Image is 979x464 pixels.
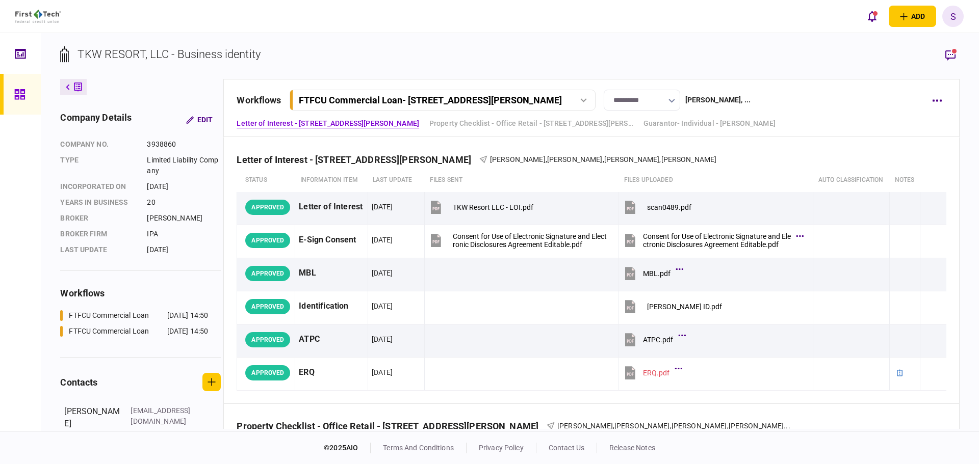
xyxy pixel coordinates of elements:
div: ERQ.pdf [643,369,669,377]
div: © 2025 AIO [324,443,371,453]
button: S [942,6,964,27]
span: [PERSON_NAME] [661,155,717,163]
div: APPROVED [245,365,290,380]
div: [PERSON_NAME] [64,405,120,448]
div: E-Sign Consent [299,229,364,252]
button: Tom White ID.pdf [623,295,722,318]
button: ATPC.pdf [623,328,683,351]
div: [DATE] [372,202,393,212]
button: open adding identity options [889,6,936,27]
span: , [659,155,661,163]
span: [PERSON_NAME] [672,422,727,430]
div: [PHONE_NUMBER] [131,427,197,438]
th: notes [890,169,920,192]
span: [PERSON_NAME] [557,422,613,430]
span: [PERSON_NAME] [547,155,603,163]
div: workflows [237,93,281,107]
div: TKW Resort LLC - LOI.pdf [453,203,533,211]
div: [PERSON_NAME] , ... [685,95,751,105]
div: Broker [60,213,137,224]
div: [DATE] 14:50 [167,310,209,321]
span: [PERSON_NAME] [729,422,784,430]
div: FTFCU Commercial Loan - [STREET_ADDRESS][PERSON_NAME] [299,95,562,105]
div: incorporated on [60,181,137,192]
a: contact us [549,444,584,452]
div: ATPC [299,328,364,351]
div: company no. [60,139,137,150]
div: MBL [299,262,364,285]
div: last update [60,244,137,255]
a: Property Checklist - Office Retail - [STREET_ADDRESS][PERSON_NAME] [429,118,633,129]
div: [DATE] [372,334,393,344]
a: Letter of Interest - [STREET_ADDRESS][PERSON_NAME] [237,118,419,129]
a: FTFCU Commercial Loan[DATE] 14:50 [60,326,208,337]
button: Edit [178,111,221,129]
span: [PERSON_NAME] [604,155,660,163]
button: MBL.pdf [623,262,681,285]
div: Tom White ID.pdf [647,303,722,311]
a: terms and conditions [383,444,454,452]
th: status [237,169,295,192]
div: [DATE] [372,301,393,311]
div: Identification [299,295,364,318]
div: Kate White,J. Timothy Bak [557,421,790,431]
div: Consent for Use of Electronic Signature and Electronic Disclosures Agreement Editable.pdf [453,232,607,249]
span: , [603,155,604,163]
div: years in business [60,197,137,208]
div: contacts [60,375,97,389]
div: [DATE] [372,367,393,377]
a: Guarantor- Individual - [PERSON_NAME] [643,118,776,129]
button: scan0489.pdf [623,196,691,219]
span: , [670,422,672,430]
button: Consent for Use of Electronic Signature and Electronic Disclosures Agreement Editable.pdf [623,229,801,252]
button: FTFCU Commercial Loan- [STREET_ADDRESS][PERSON_NAME] [290,90,596,111]
div: [DATE] [372,268,393,278]
a: release notes [609,444,655,452]
span: , [727,422,729,430]
div: TKW RESORT, LLC - Business identity [78,46,261,63]
div: FTFCU Commercial Loan [69,326,149,337]
button: TKW Resort LLC - LOI.pdf [428,196,533,219]
div: ERQ [299,361,364,384]
th: files sent [425,169,619,192]
div: APPROVED [245,233,290,248]
div: scan0489.pdf [647,203,691,211]
div: workflows [60,286,221,300]
div: [EMAIL_ADDRESS][DOMAIN_NAME] [131,405,197,427]
div: [PERSON_NAME] [147,213,221,224]
span: [PERSON_NAME] [614,422,670,430]
div: company details [60,111,132,129]
div: APPROVED [245,299,290,314]
div: Property Checklist - Office Retail - [STREET_ADDRESS][PERSON_NAME] [237,421,547,431]
div: Letter of Interest [299,196,364,219]
div: APPROVED [245,200,290,215]
button: ERQ.pdf [623,361,680,384]
img: client company logo [15,10,61,23]
th: auto classification [813,169,890,192]
a: privacy policy [479,444,524,452]
div: [DATE] [372,235,393,245]
div: APPROVED [245,332,290,347]
th: last update [368,169,425,192]
div: FTFCU Commercial Loan [69,310,149,321]
div: [DATE] [147,181,221,192]
span: ... [784,421,790,431]
div: Letter of Interest - [STREET_ADDRESS][PERSON_NAME] [237,154,479,165]
div: Consent for Use of Electronic Signature and Electronic Disclosures Agreement Editable.pdf [643,232,791,249]
div: MBL.pdf [643,269,671,278]
span: , [613,422,614,430]
div: 3938860 [147,139,221,150]
div: IPA [147,229,221,239]
div: ATPC.pdf [643,336,673,344]
div: [DATE] [147,244,221,255]
div: [DATE] 14:50 [167,326,209,337]
div: Type [60,155,137,176]
button: open notifications list [861,6,883,27]
th: Information item [295,169,368,192]
th: Files uploaded [619,169,813,192]
div: APPROVED [245,266,290,281]
div: 20 [147,197,221,208]
a: FTFCU Commercial Loan[DATE] 14:50 [60,310,208,321]
span: , [546,155,547,163]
